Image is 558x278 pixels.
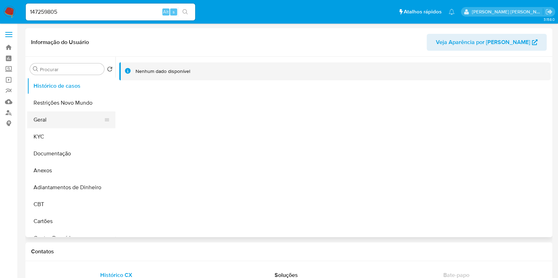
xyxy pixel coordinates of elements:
span: Alt [163,8,169,15]
span: Atalhos rápidos [404,8,442,16]
span: s [173,8,175,15]
button: Cartões [27,213,115,230]
button: Histórico de casos [27,78,115,94]
h1: Informação do Usuário [31,39,89,46]
button: CBT [27,196,115,213]
input: Pesquise usuários ou casos... [26,7,195,17]
input: Procurar [40,66,101,73]
button: Adiantamentos de Dinheiro [27,179,115,196]
button: Retornar ao pedido padrão [107,66,113,74]
button: Geral [27,111,110,128]
h1: Contatos [31,248,547,255]
button: Anexos [27,162,115,179]
button: Restrições Novo Mundo [27,94,115,111]
button: Procurar [33,66,38,72]
button: Contas Bancárias [27,230,115,247]
button: Veja Aparência por [PERSON_NAME] [427,34,547,51]
a: Sair [545,8,553,16]
button: search-icon [178,7,192,17]
a: Notificações [449,9,455,15]
button: Documentação [27,145,115,162]
span: Veja Aparência por [PERSON_NAME] [436,34,530,51]
button: KYC [27,128,115,145]
p: danilo.toledo@mercadolivre.com [472,8,543,15]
